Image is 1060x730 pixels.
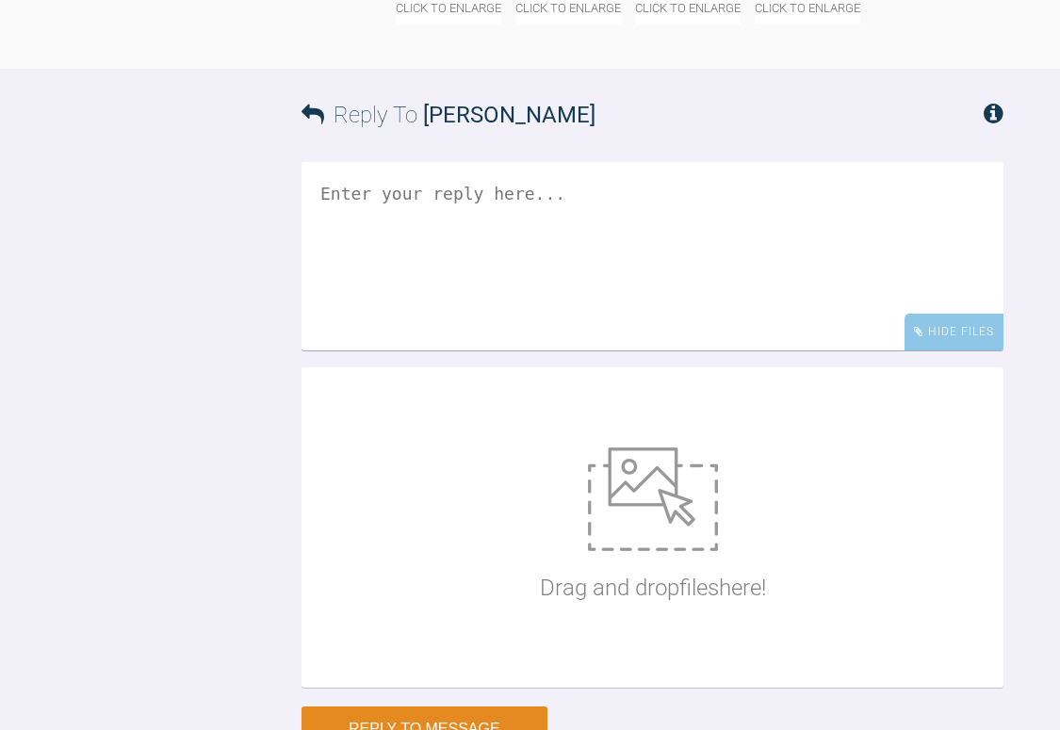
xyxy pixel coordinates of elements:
[540,570,766,606] p: Drag and drop files here!
[423,102,595,128] span: [PERSON_NAME]
[302,97,595,133] h3: Reply To
[905,314,1003,350] div: Hide Files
